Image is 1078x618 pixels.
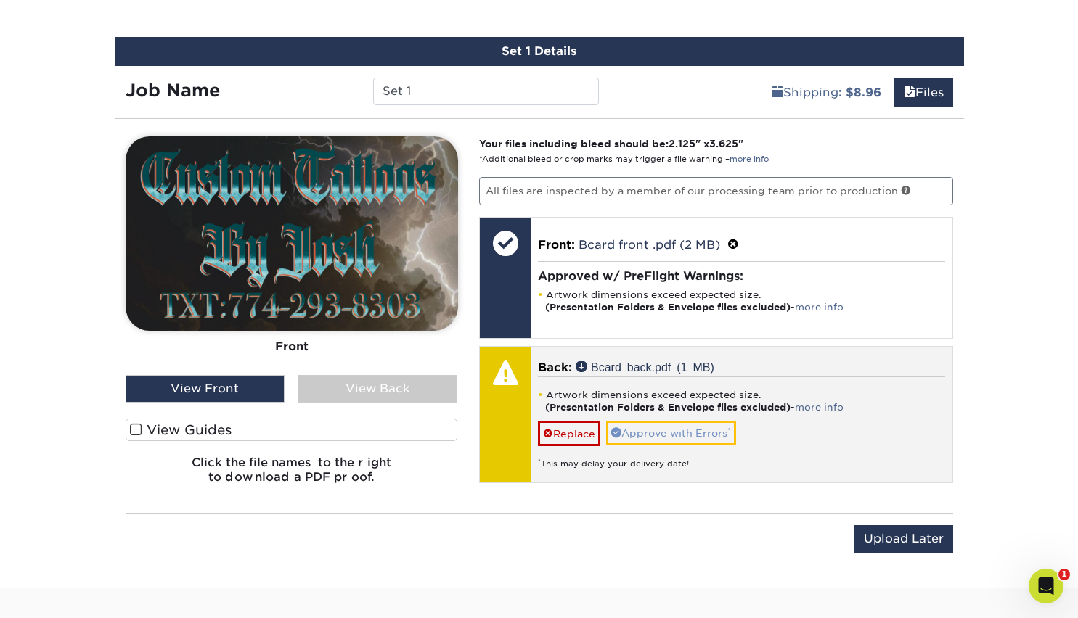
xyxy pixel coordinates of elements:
[894,78,953,107] a: Files
[126,330,458,362] div: Front
[538,289,945,313] li: Artwork dimensions exceed expected size. -
[904,86,915,99] span: files
[479,138,743,149] strong: Your files including bleed should be: " x "
[479,154,769,164] small: *Additional bleed or crop marks may trigger a file warning –
[538,446,945,470] div: This may delay your delivery date!
[538,269,945,283] h4: Approved w/ PreFlight Warnings:
[854,525,953,553] input: Upload Later
[538,389,945,413] li: Artwork dimensions exceed expected size. -
[762,78,891,107] a: Shipping: $8.96
[1058,569,1070,580] span: 1
[538,360,572,374] span: Back:
[479,177,953,205] p: All files are inspected by a member of our processing team prior to production.
[669,138,695,149] span: 2.125
[772,86,783,99] span: shipping
[115,37,964,66] div: Set 1 Details
[126,419,458,441] label: View Guides
[730,154,769,164] a: more info
[579,238,720,252] a: Bcard front .pdf (2 MB)
[545,402,791,413] strong: (Presentation Folders & Envelope files excluded)
[838,86,881,99] b: : $8.96
[538,238,575,252] span: Front:
[576,360,714,372] a: Bcard back.pdf (1 MB)
[709,138,738,149] span: 3.625
[126,375,285,403] div: View Front
[126,456,458,495] h6: Click the file names to the right to download a PDF proof.
[538,421,600,446] a: Replace
[298,375,457,403] div: View Back
[545,302,791,313] strong: (Presentation Folders & Envelope files excluded)
[1029,569,1063,603] iframe: Intercom live chat
[795,302,844,313] a: more info
[795,402,844,413] a: more info
[373,78,599,105] input: Enter a job name
[606,421,736,445] a: Approve with Errors*
[126,80,220,101] strong: Job Name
